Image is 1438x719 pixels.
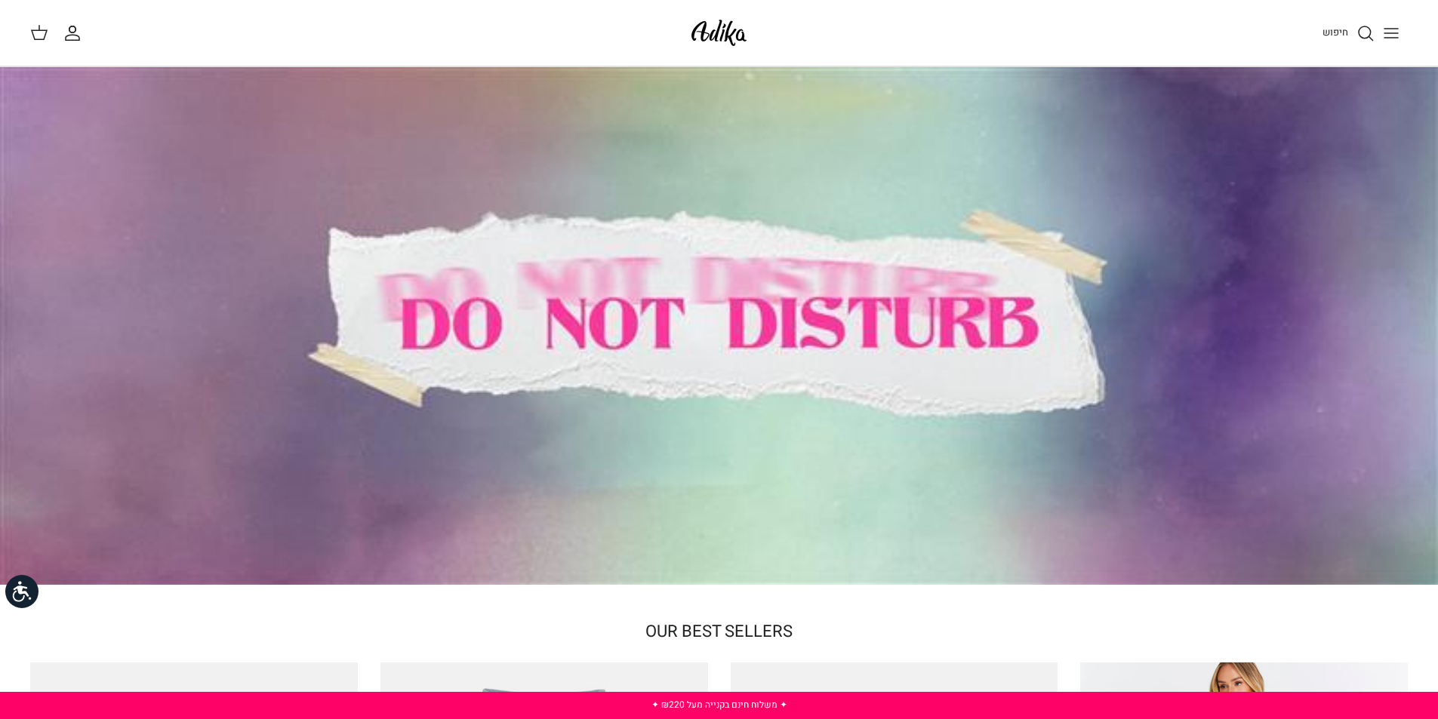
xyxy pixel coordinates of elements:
[645,619,793,644] a: OUR BEST SELLERS
[1323,25,1348,39] span: חיפוש
[651,698,787,711] a: ✦ משלוח חינם בקנייה מעל ₪220 ✦
[63,24,88,42] a: החשבון שלי
[1375,17,1408,50] button: Toggle menu
[687,15,751,51] img: Adika IL
[1323,24,1375,42] a: חיפוש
